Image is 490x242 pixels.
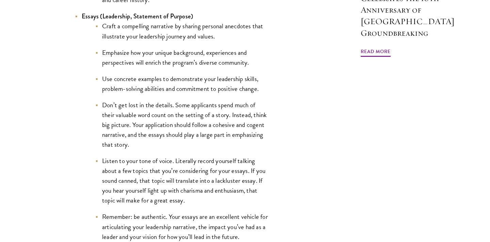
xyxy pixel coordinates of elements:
span: Read More [361,47,391,58]
li: Listen to your tone of voice. Literally record yourself talking about a few topics that you’re co... [95,156,269,205]
li: Emphasize how your unique background, experiences and perspectives will enrich the program’s dive... [95,48,269,67]
li: Remember: be authentic. Your essays are an excellent vehicle for articulating your leadership nar... [95,212,269,241]
li: Craft a compelling narrative by sharing personal anecdotes that illustrate your leadership journe... [95,21,269,41]
li: Don’t get lost in the details. Some applicants spend much of their valuable word count on the set... [95,100,269,149]
li: Use concrete examples to demonstrate your leadership skills, problem-solving abilities and commit... [95,74,269,94]
strong: Essays (Leadership, Statement of Purpose) [82,12,193,21]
